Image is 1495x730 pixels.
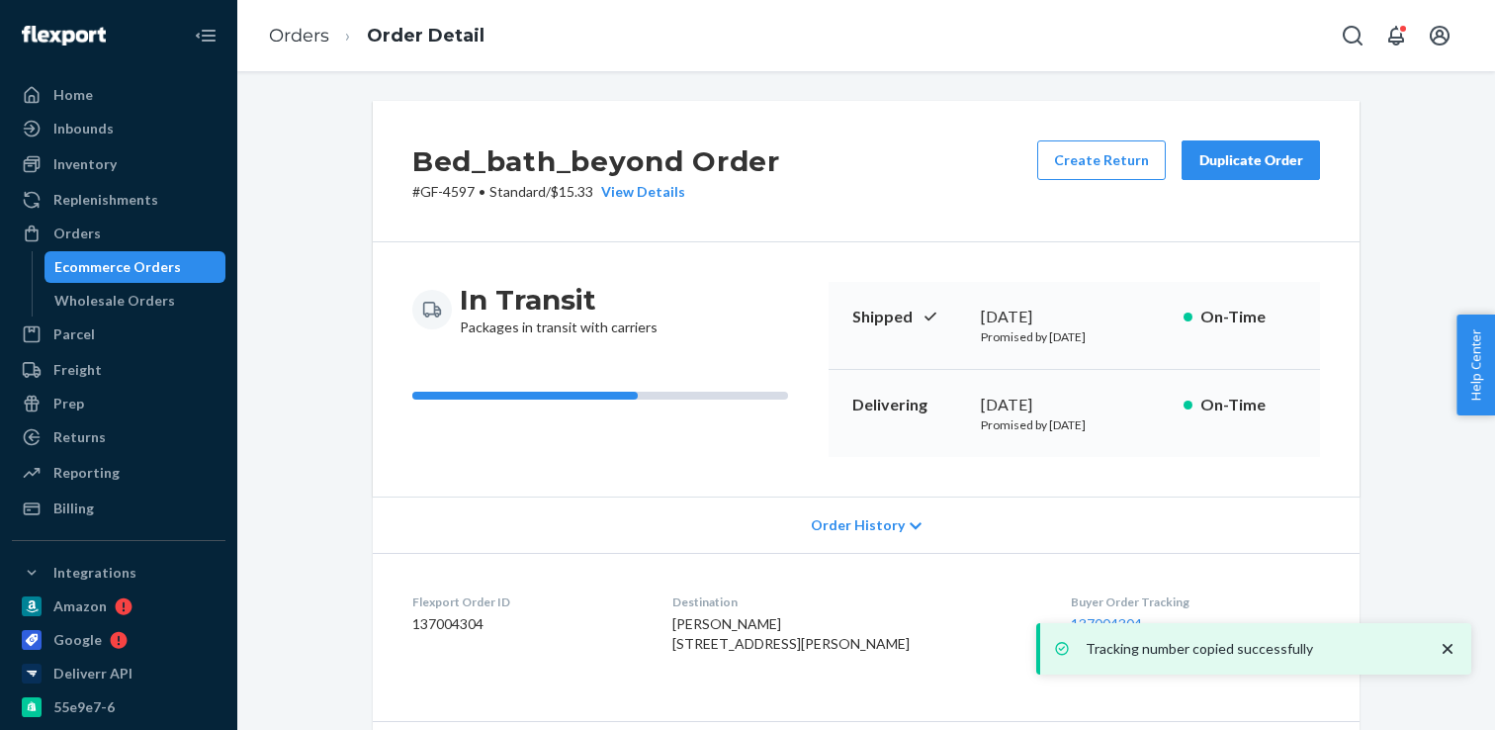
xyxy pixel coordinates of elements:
h2: Bed_bath_beyond Order [412,140,780,182]
a: Order Detail [367,25,484,46]
div: 55e9e7-6 [53,697,115,717]
span: [PERSON_NAME] [STREET_ADDRESS][PERSON_NAME] [672,615,910,652]
a: Home [12,79,225,111]
a: Amazon [12,591,225,622]
p: # GF-4597 / $15.33 [412,182,780,202]
div: Returns [53,427,106,447]
div: Prep [53,394,84,413]
ol: breadcrumbs [253,7,500,65]
div: Replenishments [53,190,158,210]
div: Home [53,85,93,105]
div: [DATE] [981,306,1168,328]
img: Flexport logo [22,26,106,46]
button: Open account menu [1420,16,1459,55]
div: Wholesale Orders [54,291,175,311]
a: Prep [12,388,225,419]
svg: close toast [1438,639,1457,659]
button: View Details [593,182,685,202]
a: Deliverr API [12,658,225,689]
div: Parcel [53,324,95,344]
div: Inventory [53,154,117,174]
div: Reporting [53,463,120,483]
div: Billing [53,499,94,518]
p: Shipped [852,306,965,328]
div: [DATE] [981,394,1168,416]
dt: Flexport Order ID [412,593,641,610]
p: On-Time [1200,306,1296,328]
button: Integrations [12,557,225,589]
h3: In Transit [460,282,658,318]
div: Ecommerce Orders [54,257,181,277]
a: Replenishments [12,184,225,216]
div: Amazon [53,596,107,616]
button: Open notifications [1376,16,1416,55]
a: Wholesale Orders [44,285,226,317]
div: Inbounds [53,119,114,138]
div: Deliverr API [53,664,132,684]
a: Parcel [12,319,225,350]
a: Ecommerce Orders [44,251,226,283]
a: Inbounds [12,113,225,144]
p: Tracking number copied successfully [1086,639,1418,659]
div: Orders [53,224,101,243]
div: Duplicate Order [1198,150,1303,170]
button: Create Return [1037,140,1166,180]
div: Packages in transit with carriers [460,282,658,337]
button: Help Center [1456,315,1495,415]
a: Returns [12,421,225,453]
a: 55e9e7-6 [12,691,225,723]
button: Close Navigation [186,16,225,55]
span: Standard [489,183,546,200]
span: Order History [811,515,905,535]
a: Reporting [12,457,225,489]
div: Integrations [53,563,136,583]
p: Promised by [DATE] [981,328,1168,345]
a: Google [12,624,225,656]
span: • [479,183,485,200]
div: Google [53,630,102,650]
dt: Destination [672,593,1040,610]
a: Billing [12,493,225,524]
a: Inventory [12,148,225,180]
div: Freight [53,360,102,380]
a: Orders [12,218,225,249]
a: Orders [269,25,329,46]
button: Open Search Box [1333,16,1372,55]
p: On-Time [1200,394,1296,416]
p: Delivering [852,394,965,416]
dt: Buyer Order Tracking [1071,593,1320,610]
button: Duplicate Order [1182,140,1320,180]
p: Promised by [DATE] [981,416,1168,433]
dd: 137004304 [412,614,641,634]
a: Freight [12,354,225,386]
a: 137004304 [1071,615,1142,632]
